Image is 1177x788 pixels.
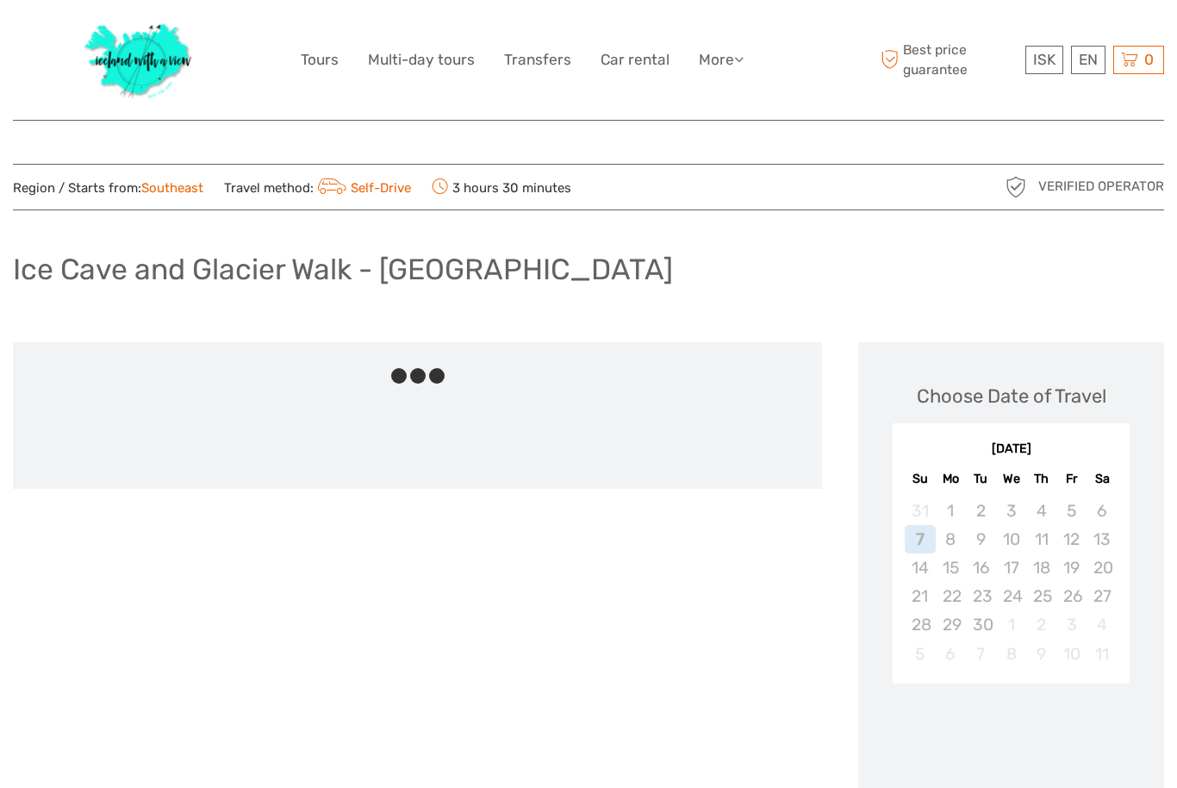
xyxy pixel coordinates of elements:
[1026,553,1056,582] div: Not available Thursday, September 18th, 2025
[905,640,935,668] div: Not available Sunday, October 5th, 2025
[996,640,1026,668] div: Not available Wednesday, October 8th, 2025
[936,640,966,668] div: Not available Monday, October 6th, 2025
[1033,51,1056,68] span: ISK
[224,175,411,199] span: Travel method:
[13,252,673,287] h1: Ice Cave and Glacier Walk - [GEOGRAPHIC_DATA]
[1087,582,1117,610] div: Not available Saturday, September 27th, 2025
[1087,497,1117,525] div: Not available Saturday, September 6th, 2025
[1087,553,1117,582] div: Not available Saturday, September 20th, 2025
[905,582,935,610] div: Not available Sunday, September 21st, 2025
[996,610,1026,639] div: Not available Wednesday, October 1st, 2025
[1026,582,1056,610] div: Not available Thursday, September 25th, 2025
[905,553,935,582] div: Not available Sunday, September 14th, 2025
[1026,497,1056,525] div: Not available Thursday, September 4th, 2025
[936,582,966,610] div: Not available Monday, September 22nd, 2025
[905,497,935,525] div: Not available Sunday, August 31st, 2025
[966,610,996,639] div: Not available Tuesday, September 30th, 2025
[996,467,1026,491] div: We
[936,467,966,491] div: Mo
[1071,46,1105,74] div: EN
[893,441,1130,459] div: [DATE]
[1056,497,1087,525] div: Not available Friday, September 5th, 2025
[936,553,966,582] div: Not available Monday, September 15th, 2025
[1087,610,1117,639] div: Not available Saturday, October 4th, 2025
[996,582,1026,610] div: Not available Wednesday, September 24th, 2025
[996,553,1026,582] div: Not available Wednesday, September 17th, 2025
[1056,525,1087,553] div: Not available Friday, September 12th, 2025
[936,610,966,639] div: Not available Monday, September 29th, 2025
[1038,178,1164,196] span: Verified Operator
[1056,467,1087,491] div: Fr
[966,467,996,491] div: Tu
[1026,640,1056,668] div: Not available Thursday, October 9th, 2025
[1087,640,1117,668] div: Not available Saturday, October 11th, 2025
[13,179,203,197] span: Region / Starts from:
[76,13,202,107] img: 1077-ca632067-b948-436b-9c7a-efe9894e108b_logo_big.jpg
[1026,467,1056,491] div: Th
[1026,525,1056,553] div: Not available Thursday, September 11th, 2025
[1006,729,1017,740] div: Loading...
[966,640,996,668] div: Not available Tuesday, October 7th, 2025
[1056,640,1087,668] div: Not available Friday, October 10th, 2025
[432,175,571,199] span: 3 hours 30 minutes
[917,383,1106,410] div: Choose Date of Travel
[905,610,935,639] div: Not available Sunday, September 28th, 2025
[996,497,1026,525] div: Not available Wednesday, September 3rd, 2025
[905,525,935,553] div: Not available Sunday, September 7th, 2025
[1056,582,1087,610] div: Not available Friday, September 26th, 2025
[504,47,571,72] a: Transfers
[1026,610,1056,639] div: Not available Thursday, October 2nd, 2025
[699,47,744,72] a: More
[368,47,475,72] a: Multi-day tours
[1056,553,1087,582] div: Not available Friday, September 19th, 2025
[905,467,935,491] div: Su
[996,525,1026,553] div: Not available Wednesday, September 10th, 2025
[936,497,966,525] div: Not available Monday, September 1st, 2025
[898,497,1124,668] div: month 2025-09
[301,47,339,72] a: Tours
[601,47,669,72] a: Car rental
[966,582,996,610] div: Not available Tuesday, September 23rd, 2025
[1087,467,1117,491] div: Sa
[966,553,996,582] div: Not available Tuesday, September 16th, 2025
[966,525,996,553] div: Not available Tuesday, September 9th, 2025
[876,41,1021,78] span: Best price guarantee
[1056,610,1087,639] div: Not available Friday, October 3rd, 2025
[1142,51,1156,68] span: 0
[141,180,203,196] a: Southeast
[966,497,996,525] div: Not available Tuesday, September 2nd, 2025
[936,525,966,553] div: Not available Monday, September 8th, 2025
[314,180,411,196] a: Self-Drive
[1002,173,1030,201] img: verified_operator_grey_128.png
[1087,525,1117,553] div: Not available Saturday, September 13th, 2025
